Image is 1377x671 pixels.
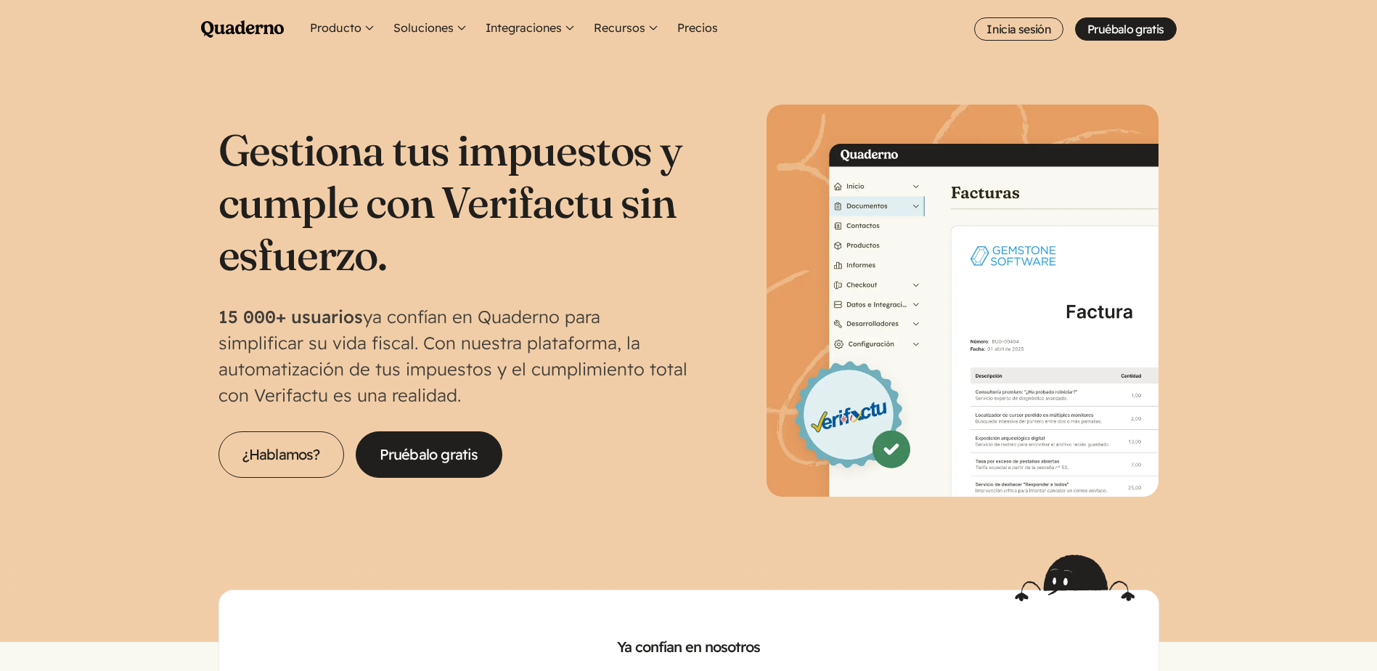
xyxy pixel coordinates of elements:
p: ya confían en Quaderno para simplificar su vida fiscal. Con nuestra plataforma, la automatización... [218,304,689,408]
h2: Ya confían en nosotros [242,637,1135,657]
img: Interfaz de Quaderno mostrando la página Factura con el distintivo Verifactu [767,105,1159,497]
a: Pruébalo gratis [1075,17,1176,41]
a: ¿Hablamos? [218,431,344,478]
h1: Gestiona tus impuestos y cumple con Verifactu sin esfuerzo. [218,123,689,280]
a: Inicia sesión [974,17,1063,41]
a: Pruébalo gratis [356,431,502,478]
strong: 15 000+ usuarios [218,306,363,328]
